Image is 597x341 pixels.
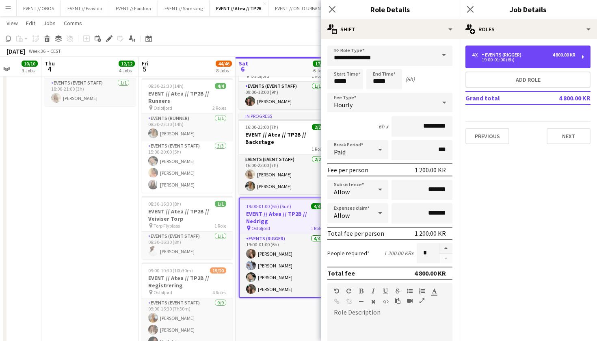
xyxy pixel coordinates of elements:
[216,67,231,74] div: 8 Jobs
[383,288,388,294] button: Underline
[245,124,278,130] span: 16:00-23:00 (7h)
[142,196,233,259] app-job-card: 08:30-16:30 (8h)1/1EVENT // Atea // TP2B // Veiviser Torp Torp Flyplass1 RoleEvents (Event Staff)...
[358,288,364,294] button: Bold
[459,4,597,15] h3: Job Details
[148,267,193,274] span: 09:00-19:30 (10h30m)
[395,298,400,304] button: Paste as plain text
[431,288,437,294] button: Text Color
[239,198,330,298] app-job-card: 19:00-01:00 (6h) (Sun)4/4EVENT // Atea // TP2B // Nedrigg Oslofjord1 RoleEvents (Rigger)4/419:00-...
[154,223,180,229] span: Torp Flyplass
[158,0,210,16] button: EVENT // Samsung
[142,141,233,193] app-card-role: Events (Event Staff)3/315:00-20:00 (5h)[PERSON_NAME][PERSON_NAME][PERSON_NAME]
[45,78,136,106] app-card-role: Events (Event Staff)1/118:00-21:00 (3h)[PERSON_NAME]
[383,298,388,305] button: HTML Code
[419,298,425,304] button: Fullscreen
[358,298,364,305] button: Horizontal Line
[313,61,329,67] span: 17/17
[407,298,413,304] button: Insert video
[251,225,270,231] span: Oslofjord
[414,269,446,277] div: 4 800.00 KR
[472,52,482,58] div: 4 x
[142,90,233,104] h3: EVENT // Atea // TP2B // Runners
[407,288,413,294] button: Unordered List
[268,0,350,16] button: EVENT // OSLO URBAN WEEK 2025
[384,250,413,257] div: 1 200.00 KR x
[214,223,226,229] span: 1 Role
[405,76,415,83] div: (6h)
[6,47,25,55] div: [DATE]
[327,250,370,257] label: People required
[239,60,248,67] span: Sat
[50,48,61,54] div: CEST
[27,48,47,54] span: Week 36
[419,288,425,294] button: Ordered List
[239,113,330,119] div: In progress
[40,18,59,28] a: Jobs
[61,18,85,28] a: Comms
[539,91,591,104] td: 4 800.00 KR
[142,60,148,67] span: Fri
[240,234,329,297] app-card-role: Events (Rigger)4/419:00-01:00 (6h)[PERSON_NAME][PERSON_NAME][PERSON_NAME][PERSON_NAME]
[370,288,376,294] button: Italic
[142,78,233,193] app-job-card: 08:30-22:30 (14h)4/4EVENT // Atea // TP2B // Runners Oslofjord2 RolesEvents (Runner)1/108:30-22:3...
[216,61,232,67] span: 44/46
[321,20,459,39] div: Shift
[547,128,591,144] button: Next
[334,101,353,109] span: Hourly
[43,64,55,74] span: 4
[45,60,55,67] span: Thu
[148,201,181,207] span: 08:30-16:30 (8h)
[465,72,591,88] button: Add role
[311,203,322,209] span: 4/4
[327,229,384,237] div: Total fee per person
[154,105,172,111] span: Oslofjord
[61,0,109,16] button: EVENT // Bravida
[415,166,446,174] div: 1 200.00 KR
[239,155,330,194] app-card-role: Events (Event Staff)2/216:00-23:00 (7h)[PERSON_NAME][PERSON_NAME]
[109,0,158,16] button: EVENT // Foodora
[472,58,575,62] div: 19:00-01:00 (6h)
[210,267,226,274] span: 19/20
[334,211,350,219] span: Allow
[239,82,330,109] app-card-role: Events (Event Staff)1/109:00-18:00 (9h)[PERSON_NAME]
[22,61,38,67] span: 10/10
[552,52,575,58] div: 4 800.00 KR
[210,0,268,16] button: EVENT // Atea // TP2B
[17,0,61,16] button: EVENT // OBOS
[238,64,248,74] span: 6
[142,114,233,141] app-card-role: Events (Runner)1/108:30-22:30 (14h)[PERSON_NAME]
[311,146,323,152] span: 1 Role
[465,91,539,104] td: Grand total
[23,18,39,28] a: Edit
[482,52,525,58] div: Events (Rigger)
[312,124,323,130] span: 2/2
[379,123,388,130] div: 6h x
[43,20,56,27] span: Jobs
[395,288,400,294] button: Strikethrough
[334,188,350,196] span: Allow
[346,288,352,294] button: Redo
[459,20,597,39] div: Roles
[154,289,172,295] span: Oslofjord
[141,64,148,74] span: 5
[370,298,376,305] button: Clear Formatting
[212,105,226,111] span: 2 Roles
[215,201,226,207] span: 1/1
[142,274,233,289] h3: EVENT // Atea // TP2B // Registrering
[119,61,135,67] span: 12/12
[313,67,329,74] div: 6 Jobs
[3,18,21,28] a: View
[321,4,459,15] h3: Role Details
[334,288,340,294] button: Undo
[334,148,346,156] span: Paid
[148,83,184,89] span: 08:30-22:30 (14h)
[22,67,37,74] div: 3 Jobs
[465,128,509,144] button: Previous
[212,289,226,295] span: 4 Roles
[239,113,330,194] app-job-card: In progress16:00-23:00 (7h)2/2EVENT // Atea // TP2B // Backstage1 RoleEvents (Event Staff)2/216:0...
[327,269,355,277] div: Total fee
[64,20,82,27] span: Comms
[142,208,233,222] h3: EVENT // Atea // TP2B // Veiviser Torp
